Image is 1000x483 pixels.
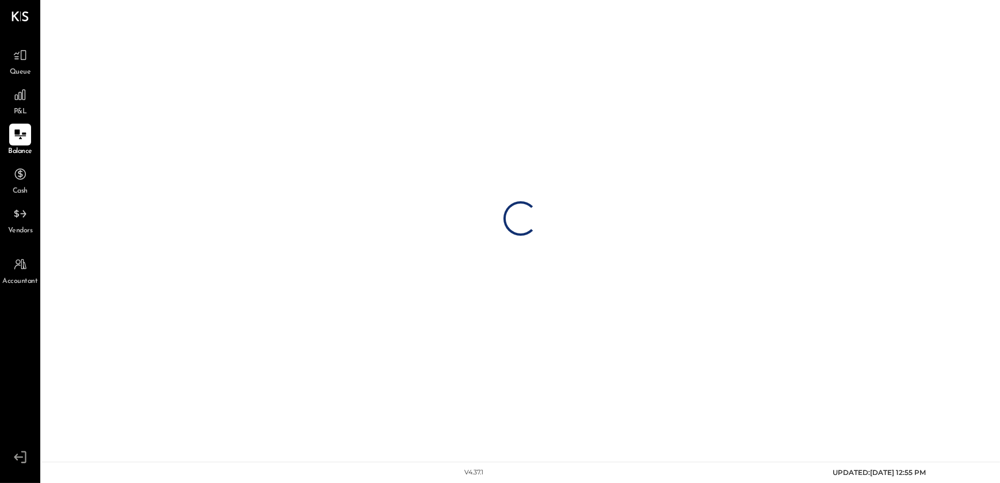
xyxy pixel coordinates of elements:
[10,67,31,78] span: Queue
[1,203,40,236] a: Vendors
[8,226,33,236] span: Vendors
[465,468,484,477] div: v 4.37.1
[833,468,926,477] span: UPDATED: [DATE] 12:55 PM
[1,124,40,157] a: Balance
[1,84,40,117] a: P&L
[8,147,32,157] span: Balance
[13,186,28,197] span: Cash
[14,107,27,117] span: P&L
[1,254,40,287] a: Accountant
[1,44,40,78] a: Queue
[3,277,38,287] span: Accountant
[1,163,40,197] a: Cash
